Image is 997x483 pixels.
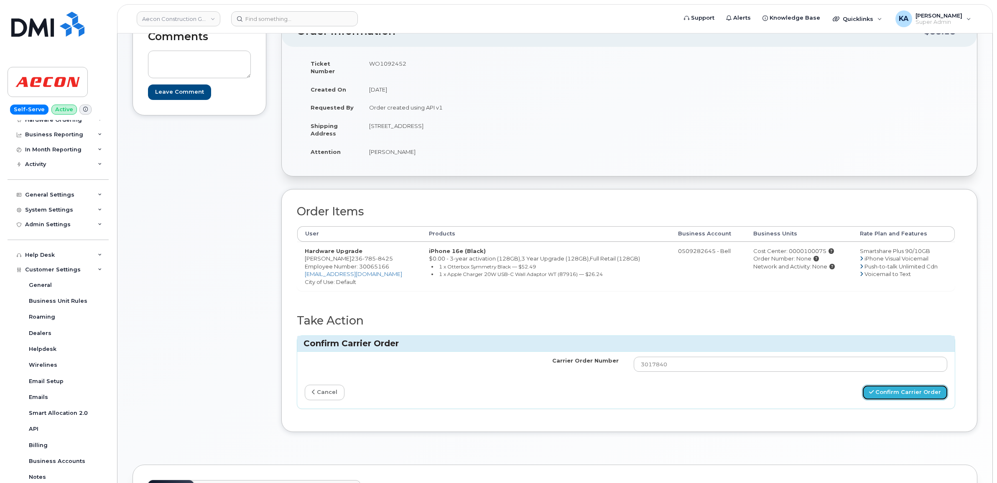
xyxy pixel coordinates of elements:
a: [EMAIL_ADDRESS][DOMAIN_NAME] [305,271,402,277]
span: 236 [351,255,393,262]
td: [PERSON_NAME] [362,143,623,161]
span: Quicklinks [843,15,873,22]
th: Products [421,226,671,241]
th: User [297,226,421,241]
div: Order Number: None [753,255,845,263]
td: Order created using API v1 [362,98,623,117]
span: Support [691,14,714,22]
strong: Shipping Address [311,123,338,137]
strong: iPhone 16e (Black) [429,248,486,254]
small: 1 x Otterbox Symmetry Black — $52.49 [439,263,536,270]
div: Karla Adams [890,10,977,27]
span: Push-to-talk Unlimited Cdn [864,263,938,270]
td: $0.00 - 3-year activation (128GB),3 Year Upgrade (128GB),Full Retail (128GB) [421,242,671,291]
span: Employee Number: 30065166 [305,263,389,270]
h3: Confirm Carrier Order [303,338,949,349]
h2: Take Action [297,314,955,327]
td: [DATE] [362,80,623,99]
div: Quicklinks [827,10,888,27]
span: iPhone Visual Voicemail [864,255,928,262]
th: Rate Plan and Features [852,226,955,241]
td: Smartshare Plus 90/10GB [852,242,955,291]
a: Aecon Construction Group Inc [137,11,220,26]
span: 785 [362,255,376,262]
label: Carrier Order Number [552,357,619,365]
h2: Order Items [297,205,955,218]
strong: Ticket Number [311,60,335,75]
div: Network and Activity: None [753,263,845,271]
input: Leave Comment [148,84,211,100]
span: Alerts [733,14,751,22]
strong: Attention [311,148,341,155]
div: Cost Center: 0000100075 [753,247,845,255]
span: Voicemail to Text [864,271,911,277]
th: Business Account [671,226,746,241]
small: 1 x Apple Charger 20W USB-C Wall Adaptor WT (87916) — $26.24 [439,271,603,277]
span: KA [899,14,908,24]
h2: Comments [148,31,251,43]
td: WO1092452 [362,54,623,80]
strong: Created On [311,86,346,93]
a: Support [678,10,720,26]
h2: Order Information [297,26,924,37]
a: Alerts [720,10,757,26]
button: Confirm Carrier Order [862,385,948,400]
td: [PERSON_NAME] City of Use: Default [297,242,421,291]
a: cancel [305,385,344,400]
span: 8425 [376,255,393,262]
a: Knowledge Base [757,10,826,26]
strong: Requested By [311,104,354,111]
span: Super Admin [915,19,962,26]
input: Find something... [231,11,358,26]
strong: Hardware Upgrade [305,248,362,254]
td: 0509282645 - Bell [671,242,746,291]
td: [STREET_ADDRESS] [362,117,623,143]
th: Business Units [746,226,852,241]
span: [PERSON_NAME] [915,12,962,19]
span: Knowledge Base [770,14,820,22]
